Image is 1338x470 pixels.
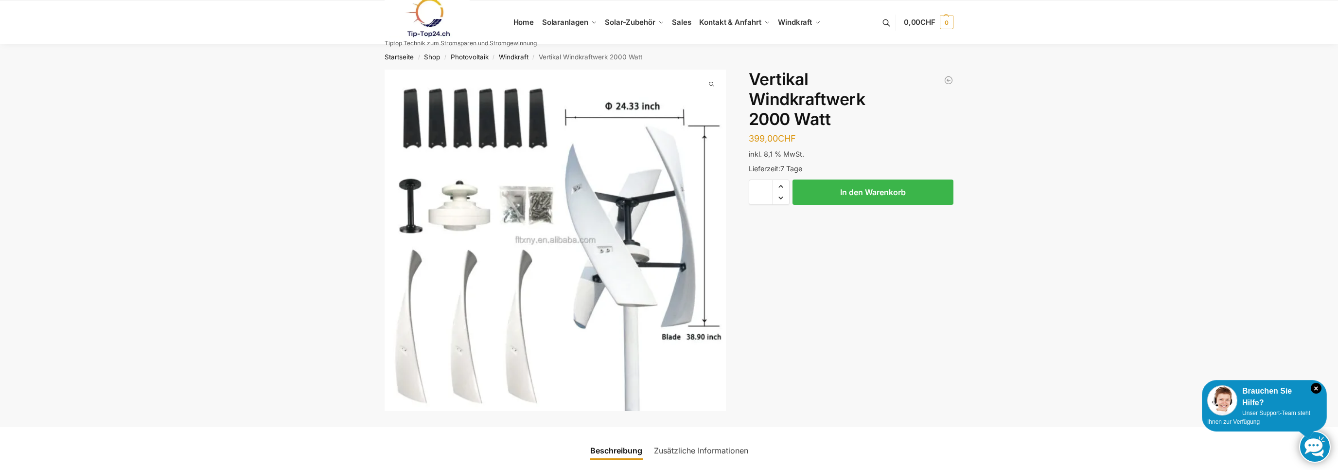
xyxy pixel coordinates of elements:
h1: Vertikal Windkraftwerk 2000 Watt [749,70,953,129]
input: Produktmenge [749,180,773,205]
span: / [440,54,450,61]
span: CHF [778,133,796,144]
span: Increase quantity [773,180,789,193]
span: Unser Support-Team steht Ihnen zur Verfügung [1207,410,1310,425]
a: Vertikal WindradHd63d2b51b2484c83bf992b756e770dc5o [385,70,726,411]
a: Beschreibung [584,439,648,462]
span: Solaranlagen [542,18,588,27]
a: Windkraft [499,53,528,61]
i: Schließen [1311,383,1321,394]
img: Customer service [1207,385,1237,416]
a: Sales [668,0,695,44]
a: Startseite [385,53,414,61]
a: Shop [424,53,440,61]
span: 0 [940,16,953,29]
a: 0,00CHF 0 [904,8,953,37]
a: Photovoltaik [451,53,489,61]
span: 7 Tage [780,164,802,173]
a: Windkraft [774,0,825,44]
span: Sales [672,18,691,27]
img: Vertikal Windrad [385,70,726,411]
span: CHF [920,18,935,27]
a: Kontakt & Anfahrt [695,0,774,44]
span: Windkraft [778,18,812,27]
span: Reduce quantity [773,192,789,204]
li: 1 / 1 [385,70,726,411]
nav: Breadcrumb [368,44,971,70]
button: In den Warenkorb [792,180,953,205]
span: / [489,54,499,61]
span: Lieferzeit: [749,164,802,173]
span: Kontakt & Anfahrt [699,18,761,27]
div: Brauchen Sie Hilfe? [1207,385,1321,409]
p: Tiptop Technik zum Stromsparen und Stromgewinnung [385,40,537,46]
bdi: 399,00 [749,133,796,144]
a: Solar-Zubehör [601,0,668,44]
span: 0,00 [904,18,935,27]
span: Solar-Zubehör [605,18,655,27]
a: Windkraftanlage für Garten Terrasse [944,75,953,85]
span: / [528,54,539,61]
span: inkl. 8,1 % MwSt. [749,150,804,158]
span: / [414,54,424,61]
a: Solaranlagen [538,0,600,44]
a: Zusätzliche Informationen [648,439,754,462]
